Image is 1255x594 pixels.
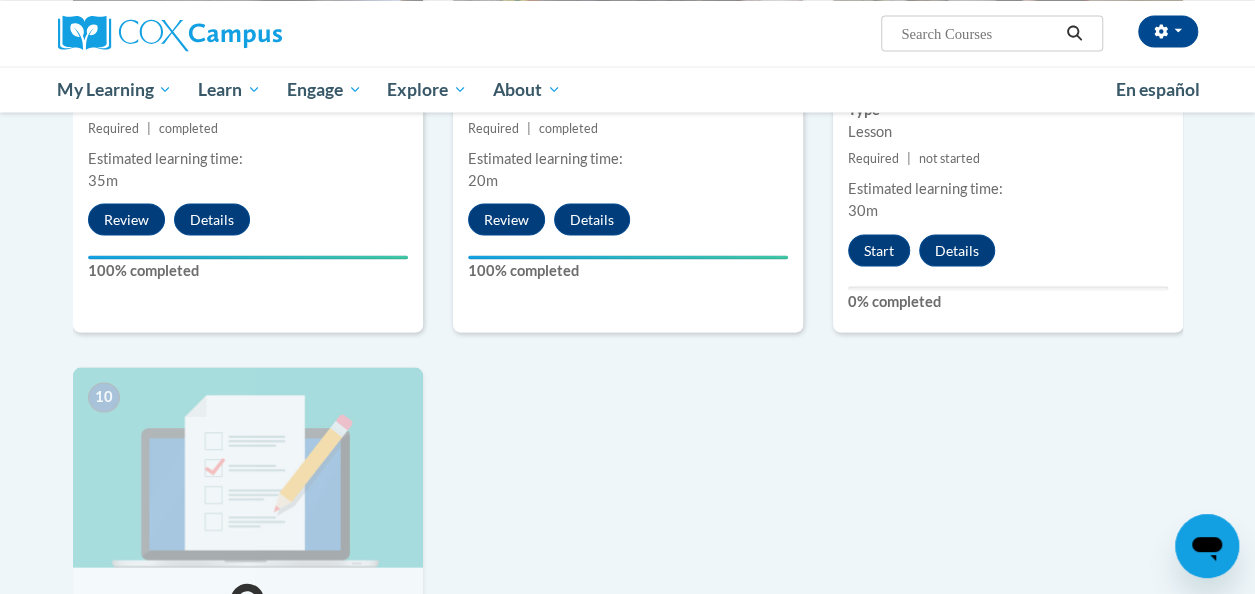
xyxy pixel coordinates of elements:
[468,171,498,188] span: 20m
[198,77,261,101] span: Learn
[493,77,561,101] span: About
[374,66,480,112] a: Explore
[848,234,910,266] button: Start
[848,150,899,165] span: Required
[88,120,139,135] span: Required
[88,203,165,235] button: Review
[88,171,118,188] span: 35m
[57,77,172,101] span: My Learning
[848,177,1168,199] div: Estimated learning time:
[1059,21,1089,45] button: Search
[88,255,408,259] div: Your progress
[554,203,630,235] button: Details
[287,77,362,101] span: Engage
[159,120,218,135] span: completed
[848,120,1168,142] div: Lesson
[88,382,120,412] span: 10
[539,120,598,135] span: completed
[147,120,151,135] span: |
[468,203,545,235] button: Review
[274,66,375,112] a: Engage
[899,21,1059,45] input: Search Courses
[919,150,980,165] span: not started
[480,66,574,112] a: About
[43,66,1213,112] div: Main menu
[58,15,418,51] a: Cox Campus
[468,259,788,281] label: 100% completed
[919,234,995,266] button: Details
[1103,68,1213,110] a: En español
[88,147,408,169] div: Estimated learning time:
[73,367,423,567] img: Course Image
[88,259,408,281] label: 100% completed
[387,77,467,101] span: Explore
[45,66,186,112] a: My Learning
[185,66,274,112] a: Learn
[848,290,1168,312] label: 0% completed
[1116,78,1200,99] span: En español
[468,255,788,259] div: Your progress
[468,147,788,169] div: Estimated learning time:
[174,203,250,235] button: Details
[1175,514,1239,578] iframe: Button to launch messaging window
[907,150,911,165] span: |
[848,201,878,218] span: 30m
[527,120,531,135] span: |
[468,120,519,135] span: Required
[1138,15,1198,47] button: Account Settings
[58,15,282,51] img: Cox Campus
